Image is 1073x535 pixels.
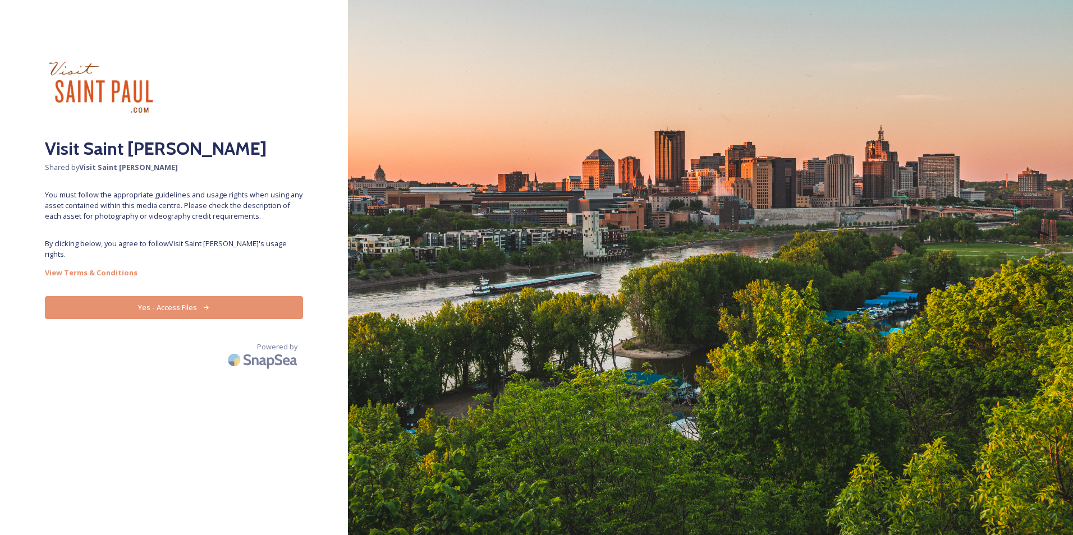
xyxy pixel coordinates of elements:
[45,162,303,173] span: Shared by
[79,162,178,172] strong: Visit Saint [PERSON_NAME]
[45,135,303,162] h2: Visit Saint [PERSON_NAME]
[45,238,303,260] span: By clicking below, you agree to follow Visit Saint [PERSON_NAME] 's usage rights.
[45,266,303,279] a: View Terms & Conditions
[45,190,303,222] span: You must follow the appropriate guidelines and usage rights when using any asset contained within...
[45,267,137,278] strong: View Terms & Conditions
[257,342,297,352] span: Powered by
[224,347,303,373] img: SnapSea Logo
[45,45,157,130] img: visit_sp.jpg
[45,296,303,319] button: Yes - Access Files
